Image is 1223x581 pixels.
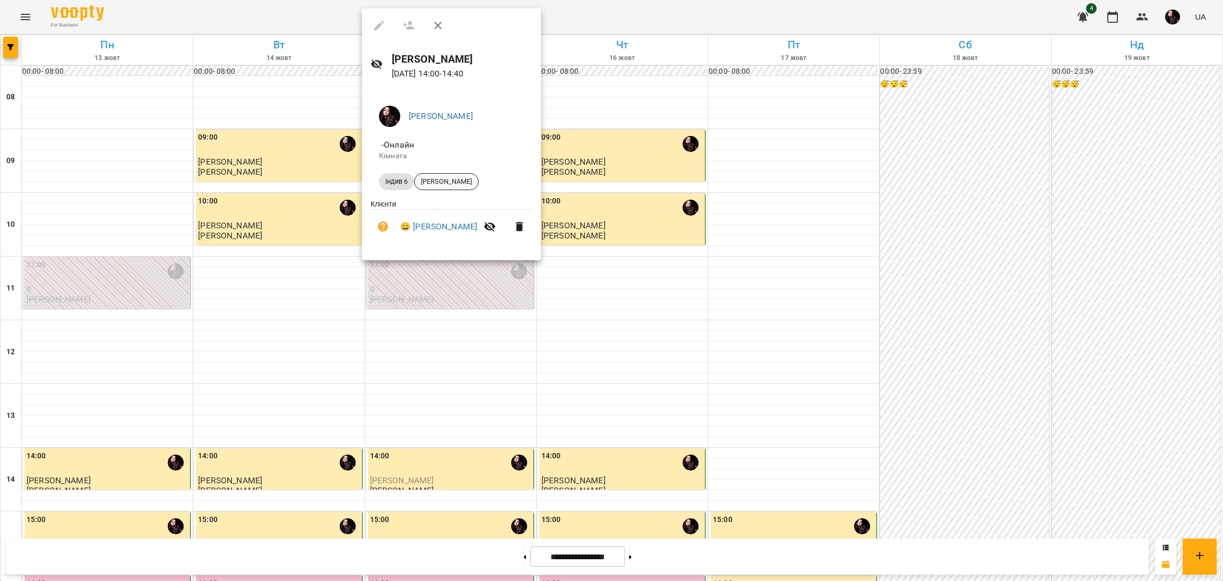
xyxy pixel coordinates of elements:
[371,199,532,248] ul: Клієнти
[400,220,477,233] a: 😀 [PERSON_NAME]
[392,51,532,67] h6: [PERSON_NAME]
[379,151,524,161] p: Кімната
[379,177,414,186] span: індив 6
[392,67,532,80] p: [DATE] 14:00 - 14:40
[379,106,400,127] img: c92daf42e94a56623d94c35acff0251f.jpg
[371,214,396,240] button: Візит ще не сплачено. Додати оплату?
[379,140,416,150] span: - Онлайн
[415,177,478,186] span: [PERSON_NAME]
[409,111,473,121] a: [PERSON_NAME]
[414,173,479,190] div: [PERSON_NAME]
